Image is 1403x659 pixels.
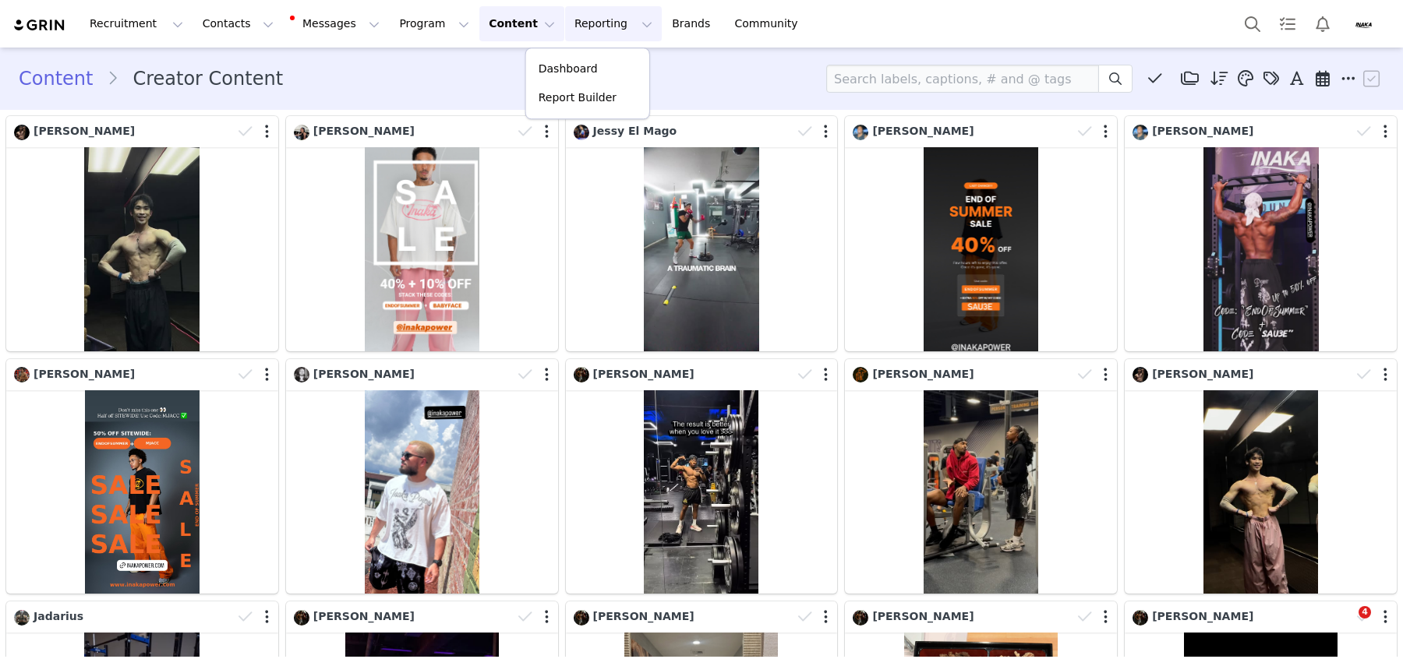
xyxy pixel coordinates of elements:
[294,367,309,382] img: 3412b804-52c8-42f2-b408-04fc59314986.jpg
[313,125,415,137] span: [PERSON_NAME]
[872,610,974,622] span: [PERSON_NAME]
[574,367,589,382] img: 1df1cef1-0704-4fc5-a33b-e68dfb0da081.jpg
[1133,125,1148,140] img: d1535366-80d2-4df4-923f-8d9e866128e6.jpg
[853,125,868,140] img: d1535366-80d2-4df4-923f-8d9e866128e6.jpg
[34,125,135,137] span: [PERSON_NAME]
[390,6,479,41] button: Program
[1235,6,1270,41] button: Search
[313,610,415,622] span: [PERSON_NAME]
[539,61,598,77] p: Dashboard
[726,6,815,41] a: Community
[872,368,974,380] span: [PERSON_NAME]
[14,610,30,626] img: 4a5db729-5abb-4324-b49b-5e0919190b97.jpg
[593,125,677,137] span: Jessy El Mago
[574,125,589,140] img: 50c068b7-21d1-4e34-8471-3b8f8bb0f3de.jpg
[539,90,617,106] p: Report Builder
[1152,125,1253,137] span: [PERSON_NAME]
[853,367,868,382] img: 0814e963-d33c-40c7-8fa8-ff6aa00a8214.jpg
[34,368,135,380] span: [PERSON_NAME]
[1350,12,1375,37] img: fec8b8e8-8fea-4101-b216-f6590a9a5ecd.png
[826,65,1099,93] input: Search labels, captions, # and @ tags
[593,368,694,380] span: [PERSON_NAME]
[479,6,564,41] button: Content
[663,6,724,41] a: Brands
[1152,368,1253,380] span: [PERSON_NAME]
[1270,6,1305,41] a: Tasks
[284,6,389,41] button: Messages
[313,368,415,380] span: [PERSON_NAME]
[593,610,694,622] span: [PERSON_NAME]
[193,6,283,41] button: Contacts
[294,610,309,626] img: 1df1cef1-0704-4fc5-a33b-e68dfb0da081.jpg
[1152,610,1253,622] span: [PERSON_NAME]
[574,610,589,626] img: 1df1cef1-0704-4fc5-a33b-e68dfb0da081.jpg
[14,367,30,382] img: 7d94c1ba-1121-49cf-8f64-8cf68e266136.jpg
[294,125,309,140] img: 5a74bda1-b273-4a7e-9a0d-43670d23d71b.jpg
[34,610,83,622] span: Jadarius
[565,6,662,41] button: Reporting
[853,610,868,626] img: 1df1cef1-0704-4fc5-a33b-e68dfb0da081.jpg
[12,18,67,33] img: grin logo
[1327,606,1364,643] iframe: Intercom live chat
[1133,610,1148,626] img: 1df1cef1-0704-4fc5-a33b-e68dfb0da081.jpg
[14,125,30,140] img: 9e909e2c-b513-4150-84e5-abe4836778ef.jpg
[1359,606,1371,618] span: 4
[1133,367,1148,382] img: 9e909e2c-b513-4150-84e5-abe4836778ef.jpg
[1306,6,1340,41] button: Notifications
[19,65,107,93] a: Content
[80,6,193,41] button: Recruitment
[1341,12,1391,37] button: Profile
[872,125,974,137] span: [PERSON_NAME]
